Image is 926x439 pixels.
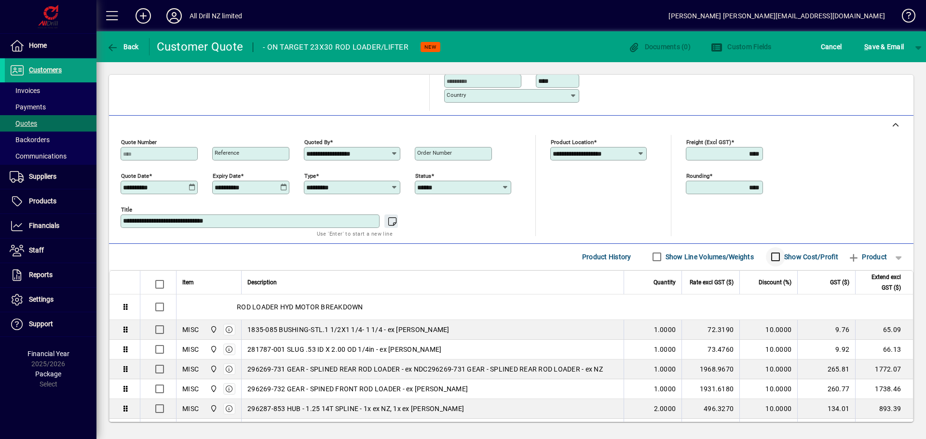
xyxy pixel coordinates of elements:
span: Staff [29,246,44,254]
span: All Drill NZ Limited [207,324,218,335]
div: 496.3270 [688,404,734,413]
span: Support [29,320,53,328]
td: 265.81 [797,359,855,379]
span: Product History [582,249,631,265]
span: 1.0000 [654,325,676,334]
button: Back [104,38,141,55]
a: Suppliers [5,165,96,189]
a: Reports [5,263,96,287]
td: 1772.07 [855,359,913,379]
span: All Drill NZ Limited [207,364,218,374]
span: Reports [29,271,53,279]
span: Home [29,41,47,49]
div: 73.4760 [688,345,734,354]
a: Quotes [5,115,96,132]
a: Home [5,34,96,58]
span: Customers [29,66,62,74]
td: 10.0000 [739,359,797,379]
mat-label: Status [415,172,431,179]
button: Cancel [818,38,844,55]
span: 281787-001 SLUG .53 ID X 2.00 OD 1/4in - ex [PERSON_NAME] [247,345,441,354]
td: 1738.46 [855,379,913,399]
mat-label: Quote date [121,172,149,179]
span: GST ($) [830,277,849,288]
span: 1.0000 [654,364,676,374]
span: Invoices [10,87,40,94]
mat-label: Freight (excl GST) [686,138,731,145]
a: Staff [5,239,96,263]
div: MISC [182,404,199,413]
a: Backorders [5,132,96,148]
button: Product History [578,248,635,266]
span: Communications [10,152,67,160]
span: 296269-731 GEAR - SPLINED REAR ROD LOADER - ex NDC296269-731 GEAR - SPLINED REAR ROD LOADER - ex NZ [247,364,603,374]
mat-label: Quoted by [304,138,330,145]
button: Profile [159,7,190,25]
div: [PERSON_NAME] [PERSON_NAME][EMAIL_ADDRESS][DOMAIN_NAME] [668,8,885,24]
td: 65.09 [855,320,913,340]
mat-label: Expiry date [213,172,241,179]
mat-label: Quote number [121,138,157,145]
td: 893.39 [855,399,913,419]
div: Customer Quote [157,39,244,54]
div: MISC [182,364,199,374]
span: Products [29,197,56,205]
mat-label: Rounding [686,172,709,179]
div: All Drill NZ limited [190,8,243,24]
a: Payments [5,99,96,115]
span: Custom Fields [711,43,772,51]
span: NEW [424,44,436,50]
td: 44.18 [855,419,913,439]
span: Quotes [10,120,37,127]
span: Backorders [10,136,50,144]
span: Cancel [821,39,842,54]
span: 1835-085 BUSHING-STL.1 1/2X1 1/4- 1 1/4 - ex [PERSON_NAME] [247,325,449,334]
span: All Drill NZ Limited [207,344,218,355]
a: Knowledge Base [895,2,914,33]
label: Show Cost/Profit [782,252,838,262]
span: 1.0000 [654,345,676,354]
a: Support [5,312,96,336]
span: All Drill NZ Limited [207,403,218,414]
a: Communications [5,148,96,164]
a: Invoices [5,82,96,99]
div: 1931.6180 [688,384,734,394]
td: 10.0000 [739,399,797,419]
span: ave & Email [864,39,904,54]
div: ROD LOADER HYD MOTOR BREAKDOWN [177,294,913,319]
mat-label: Country [447,92,466,98]
span: 1.0000 [654,384,676,394]
td: 9.92 [797,340,855,359]
a: Settings [5,288,96,312]
mat-label: Product location [551,138,594,145]
td: 66.13 [855,340,913,359]
a: Products [5,189,96,213]
span: Description [247,277,277,288]
div: MISC [182,325,199,334]
button: Custom Fields [708,38,774,55]
span: Item [182,277,194,288]
span: S [864,43,868,51]
span: Package [35,370,61,378]
button: Add [128,7,159,25]
span: Financials [29,222,59,229]
td: 9.76 [797,320,855,340]
mat-label: Title [121,206,132,213]
app-page-header-button: Back [96,38,150,55]
button: Product [843,248,892,266]
td: 134.01 [797,399,855,419]
span: 2.0000 [654,404,676,413]
mat-label: Order number [417,149,452,156]
div: 1968.9670 [688,364,734,374]
td: 260.77 [797,379,855,399]
td: 10.0000 [739,320,797,340]
button: Save & Email [859,38,909,55]
mat-hint: Use 'Enter' to start a new line [317,228,393,239]
span: All Drill NZ Limited [207,384,218,394]
span: Discount (%) [759,277,791,288]
span: 296287-853 HUB - 1.25 14T SPLINE - 1x ex NZ, 1x ex [PERSON_NAME] [247,404,464,413]
div: - ON TARGET 23X30 ROD LOADER/LIFTER [263,40,409,55]
td: 10.0000 [739,419,797,439]
td: 10.0000 [739,340,797,359]
span: Quantity [654,277,676,288]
